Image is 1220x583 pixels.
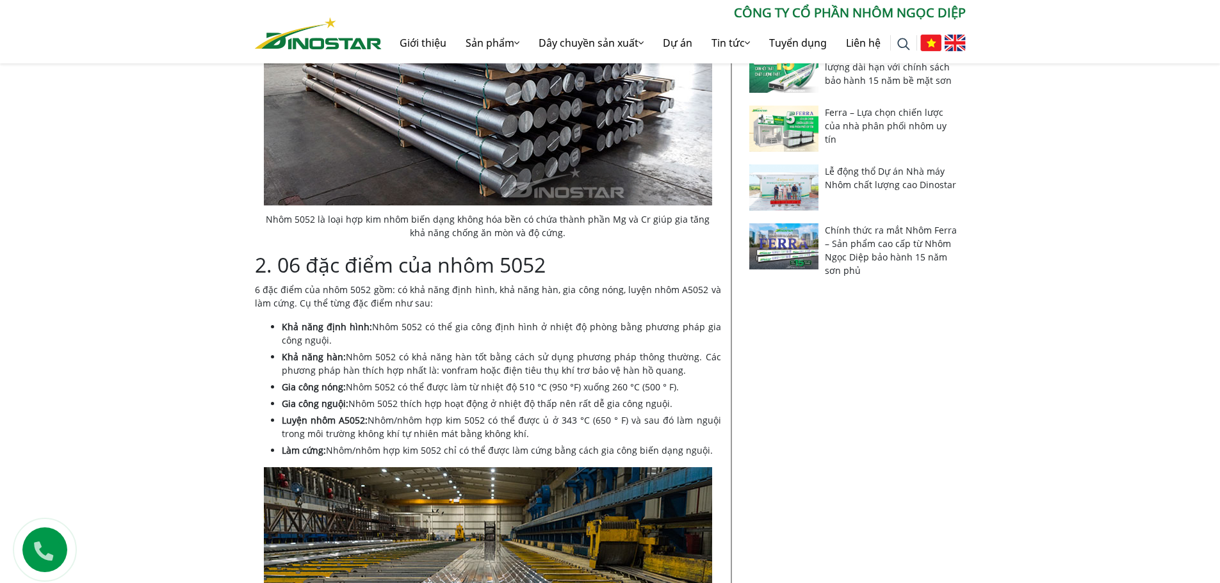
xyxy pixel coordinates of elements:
strong: Làm cứng: [282,444,326,456]
a: Lễ động thổ Dự án Nhà máy Nhôm chất lượng cao Dinostar [825,165,956,191]
strong: Luyện nhôm A5052: [282,414,368,426]
img: Nhôm Dinostar [255,17,382,49]
img: Chính thức ra mắt Nhôm Ferra – Sản phẩm cao cấp từ Nhôm Ngọc Diệp bảo hành 15 năm sơn phủ [749,223,819,269]
a: Ferra – Lựa chọn chiến lược của nhà phân phối nhôm uy tín [825,106,947,145]
h2: 2. 06 đặc điểm của nhôm 5052 [255,253,721,277]
a: Sản phẩm [456,22,529,63]
strong: Khả năng định hình: [282,321,372,333]
figcaption: Nhôm 5052 là loại hợp kim nhôm biến dạng không hóa bền có chứa thành phần Mg và Cr giúp gia tăng ... [264,212,712,239]
strong: Gia công nóng: [282,381,346,393]
a: Giới thiệu [390,22,456,63]
strong: Gia công nguội: [282,397,348,410]
li: Nhôm/nhôm hợp kim 5052 có thể được ủ ở 343 °C (650 ° F) và sau đó làm nguội trong môi trường khôn... [282,413,721,440]
a: Liên hệ [836,22,890,63]
img: search [897,38,910,51]
li: Nhôm 5052 có thể gia công định hình ở nhiệt độ phòng bằng phương pháp gia công nguội. [282,320,721,347]
li: Nhôm 5052 thích hợp hoạt động ở nhiệt độ thấp nên rất dễ gia công nguội. [282,397,721,410]
a: Chính thức ra mắt Nhôm Ferra – Sản phẩm cao cấp từ Nhôm Ngọc Diệp bảo hành 15 năm sơn phủ [825,224,957,276]
img: Nhôm Ferra – Cam kết chất lượng dài hạn với chính sách bảo hành 15 năm bề mặt sơn [749,47,819,93]
img: English [945,35,966,51]
p: 6 đặc điểm của nhôm 5052 gồm: có khả năng định hình, khả năng hàn, gia công nóng, luyện nhôm A505... [255,283,721,310]
a: Nhôm Ferra – Cam kết chất lượng dài hạn với chính sách bảo hành 15 năm bề mặt sơn [825,47,952,86]
li: Nhôm/nhôm hợp kim 5052 chỉ có thể được làm cứng bằng cách gia công biến dạng nguội. [282,443,721,457]
p: CÔNG TY CỔ PHẦN NHÔM NGỌC DIỆP [382,3,966,22]
img: Lễ động thổ Dự án Nhà máy Nhôm chất lượng cao Dinostar [749,164,819,211]
a: Dự án [653,22,702,63]
li: Nhôm 5052 có thể được làm từ nhiệt độ 510 °C (950 °F) xuống 260 °C (500 ° F). [282,380,721,394]
a: Tuyển dụng [760,22,836,63]
a: Dây chuyền sản xuất [529,22,653,63]
img: Ferra – Lựa chọn chiến lược của nhà phân phối nhôm uy tín [749,106,819,152]
li: Nhôm 5052 có khả năng hàn tốt bằng cách sử dụng phương pháp thông thường. Các phương pháp hàn thí... [282,350,721,377]
a: Tin tức [702,22,760,63]
strong: Khả năng hàn: [282,351,346,363]
img: Tiếng Việt [920,35,941,51]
